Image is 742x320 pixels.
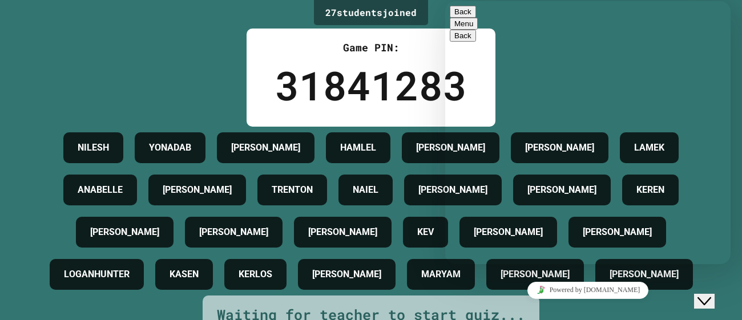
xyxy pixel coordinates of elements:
[170,268,199,281] h4: KASEN
[275,55,467,115] div: 31841283
[445,1,731,264] iframe: chat widget
[421,268,461,281] h4: MARYAM
[78,183,123,197] h4: ANABELLE
[353,183,378,197] h4: NAIEL
[64,268,130,281] h4: LOGANHUNTER
[418,183,487,197] h4: [PERSON_NAME]
[239,268,272,281] h4: KERLOS
[308,225,377,239] h4: [PERSON_NAME]
[610,268,679,281] h4: [PERSON_NAME]
[340,141,376,155] h4: HAMLEL
[231,141,300,155] h4: [PERSON_NAME]
[417,225,434,239] h4: KEV
[199,225,268,239] h4: [PERSON_NAME]
[163,183,232,197] h4: [PERSON_NAME]
[90,225,159,239] h4: [PERSON_NAME]
[78,141,109,155] h4: NILESH
[275,40,467,55] div: Game PIN:
[149,141,191,155] h4: YONADAB
[312,268,381,281] h4: [PERSON_NAME]
[501,268,570,281] h4: [PERSON_NAME]
[272,183,313,197] h4: TRENTON
[445,277,731,303] iframe: chat widget
[416,141,485,155] h4: [PERSON_NAME]
[694,274,731,309] iframe: chat widget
